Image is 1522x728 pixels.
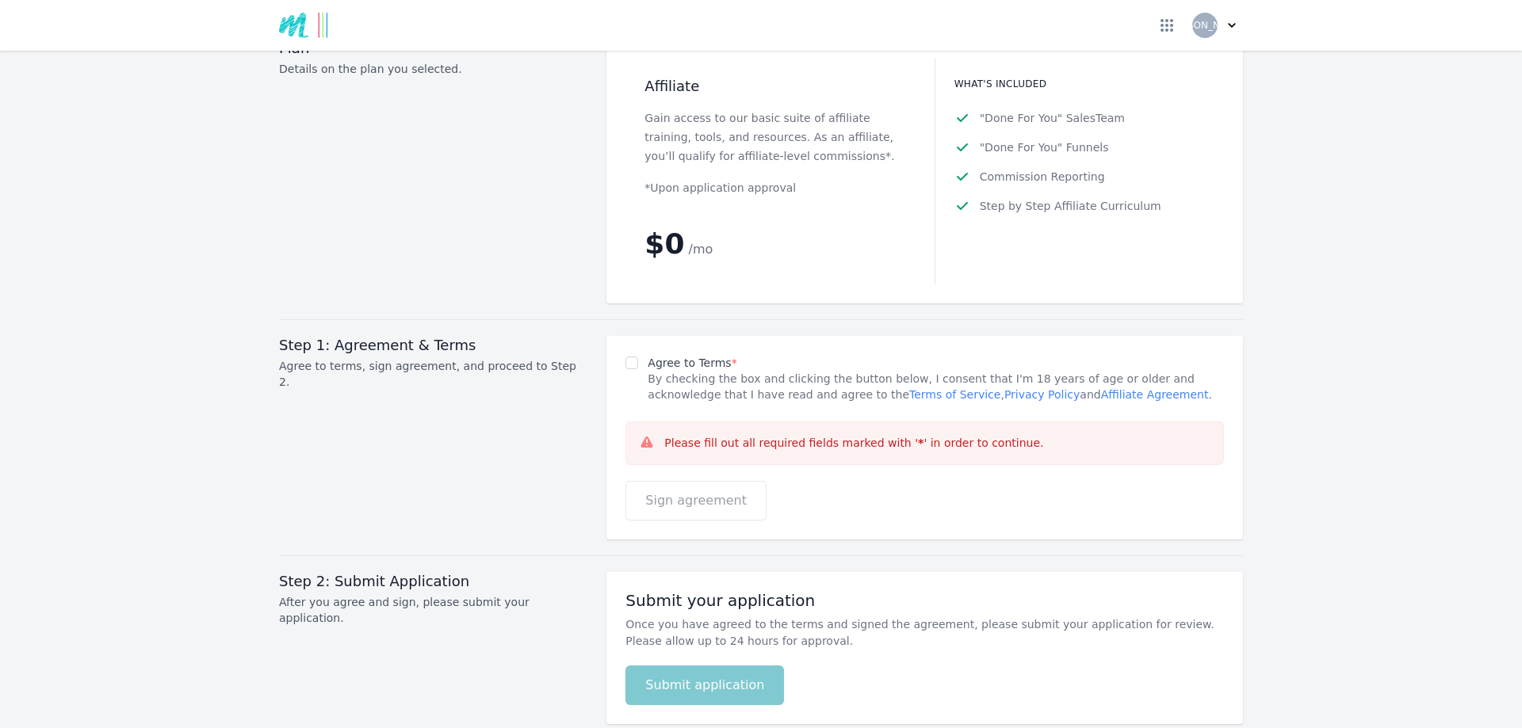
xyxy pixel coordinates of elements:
[648,356,736,369] label: Agree to Terms
[664,435,1043,452] p: Please fill out all required fields marked with ' ' in order to continue.
[980,110,1125,127] span: "Done For You" SalesTeam
[980,169,1105,185] span: Commission Reporting
[644,112,894,162] span: Gain access to our basic suite of affiliate training, tools, and resources. As an affiliate, you’...
[1101,388,1209,401] a: Affiliate Agreement
[980,139,1109,156] span: "Done For You" Funnels
[980,198,1161,215] span: Step by Step Affiliate Curriculum
[644,181,796,194] span: *Upon application approval
[279,594,587,626] p: After you agree and sign, please submit your application.
[625,481,767,520] button: Sign agreement
[279,358,587,390] p: Agree to terms, sign agreement, and proceed to Step 2.
[644,227,684,260] span: $0
[645,491,747,510] span: Sign agreement
[644,77,896,96] h2: Affiliate
[625,665,784,705] button: Submit application
[625,616,1224,650] p: Once you have agreed to the terms and signed the agreement, please submit your application for re...
[689,242,713,257] span: /mo
[1004,388,1080,401] a: Privacy Policy
[279,336,587,355] h3: Step 1: Agreement & Terms
[279,61,587,77] p: Details on the plan you selected.
[909,388,1000,401] a: Terms of Service
[279,572,587,591] h3: Step 2: Submit Application
[954,77,1205,91] h3: What's included
[625,591,1224,610] h3: Submit your application
[648,371,1224,402] p: By checking the box and clicking the button below, I consent that I'm 18 years of age or older an...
